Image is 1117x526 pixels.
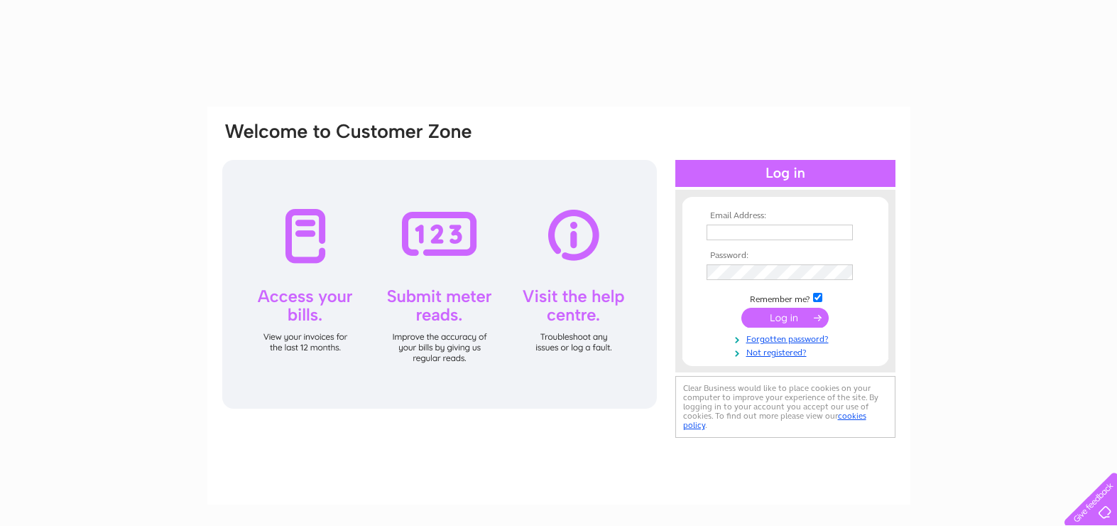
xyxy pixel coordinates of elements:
input: Submit [741,308,829,328]
a: Not registered? [707,345,868,358]
a: cookies policy [683,411,866,430]
th: Email Address: [703,211,868,221]
div: Clear Business would like to place cookies on your computer to improve your experience of the sit... [675,376,895,438]
th: Password: [703,251,868,261]
td: Remember me? [703,291,868,305]
a: Forgotten password? [707,331,868,345]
